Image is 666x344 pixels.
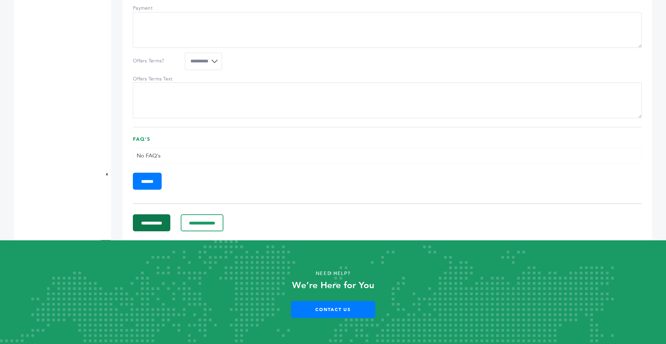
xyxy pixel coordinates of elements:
span: No FAQ's [137,152,161,160]
strong: We’re Here for You [292,279,374,292]
p: Need Help? [33,268,633,279]
a: Contact Us [291,301,375,318]
label: Payment [133,5,181,12]
h3: FAQ's [133,136,642,148]
label: Offers Terms Text [133,76,181,83]
label: Offers Terms? [133,58,181,64]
